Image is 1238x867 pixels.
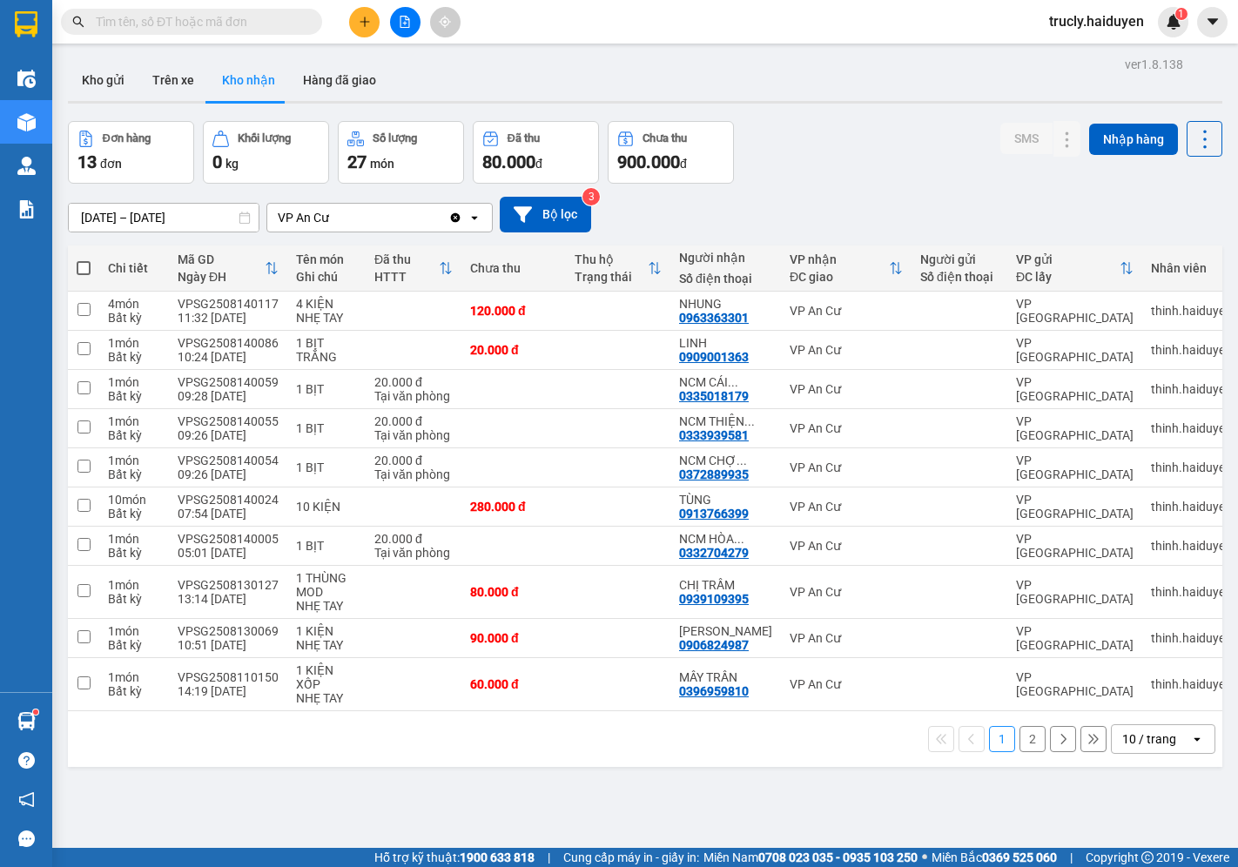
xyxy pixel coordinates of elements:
div: VPSG2508140055 [178,414,279,428]
div: 20.000 đ [374,454,453,467]
div: VP [GEOGRAPHIC_DATA] [1016,624,1134,652]
button: Đã thu80.000đ [473,121,599,184]
span: file-add [399,16,411,28]
div: 0335018179 [679,389,749,403]
span: aim [439,16,451,28]
div: 1 món [108,670,160,684]
span: ... [744,414,755,428]
div: Chưa thu [643,132,687,144]
div: 1 món [108,454,160,467]
div: Tại văn phòng [374,467,453,481]
span: | [548,848,550,867]
div: 0333939581 [679,428,749,442]
input: Selected VP An Cư. [331,209,333,226]
div: Số điện thoại [679,272,772,286]
div: Bất kỳ [108,684,160,698]
div: 20.000 đ [374,375,453,389]
div: Chi tiết [108,261,160,275]
button: Khối lượng0kg [203,121,329,184]
div: Bất kỳ [108,592,160,606]
strong: 1900 633 818 [460,850,535,864]
img: warehouse-icon [17,70,36,88]
div: thinh.haiduyen [1151,460,1232,474]
div: VPSG2508140086 [178,336,279,350]
button: 2 [1019,726,1046,752]
div: 1 BỊT [296,539,357,553]
div: NHẸ TAY [296,638,357,652]
div: 09:28 [DATE] [178,389,279,403]
button: Đơn hàng13đơn [68,121,194,184]
th: Toggle SortBy [781,245,912,292]
div: VPSG2508140059 [178,375,279,389]
div: thinh.haiduyen [1151,382,1232,396]
button: Chưa thu900.000đ [608,121,734,184]
div: 1 BỊT [296,421,357,435]
div: 1 món [108,375,160,389]
input: Select a date range. [69,204,259,232]
span: 900.000 [617,151,680,172]
div: thinh.haiduyen [1151,304,1232,318]
div: VPSG2508140024 [178,493,279,507]
span: plus [359,16,371,28]
div: Người nhận [679,251,772,265]
div: 90.000 đ [470,631,557,645]
span: 27 [347,151,367,172]
span: caret-down [1205,14,1221,30]
div: VPSG2508140117 [178,297,279,311]
div: Tại văn phòng [374,428,453,442]
span: ... [737,454,747,467]
div: 10:51 [DATE] [178,638,279,652]
div: Người gửi [920,252,999,266]
svg: Clear value [448,211,462,225]
div: 1 KIỆN XỐP [296,663,357,691]
div: thinh.haiduyen [1151,421,1232,435]
span: Miền Bắc [932,848,1057,867]
div: Nhân viên [1151,261,1232,275]
div: Tên món [296,252,357,266]
span: notification [18,791,35,808]
div: VP An Cư [278,209,329,226]
div: Bất kỳ [108,507,160,521]
div: 1 món [108,624,160,638]
div: MÂY TRẦN [679,670,772,684]
span: 80.000 [482,151,535,172]
div: HTTT [374,270,439,284]
div: Bất kỳ [108,546,160,560]
div: Bất kỳ [108,350,160,364]
div: ver 1.8.138 [1125,55,1183,74]
div: 11:32 [DATE] [178,311,279,325]
div: 09:26 [DATE] [178,428,279,442]
th: Toggle SortBy [566,245,670,292]
div: 20.000 đ [470,343,557,357]
div: thinh.haiduyen [1151,631,1232,645]
div: Bất kỳ [108,428,160,442]
img: solution-icon [17,200,36,218]
div: 13:14 [DATE] [178,592,279,606]
div: VP An Cư [790,343,903,357]
div: TÙNG [679,493,772,507]
svg: open [468,211,481,225]
div: VP [GEOGRAPHIC_DATA] [1016,297,1134,325]
button: Trên xe [138,59,208,101]
span: message [18,830,35,847]
strong: 0708 023 035 - 0935 103 250 [758,850,918,864]
div: Mã GD [178,252,265,266]
span: trucly.haiduyen [1035,10,1158,32]
div: Số lượng [373,132,417,144]
div: VP [GEOGRAPHIC_DATA] [1016,336,1134,364]
div: 0396959810 [679,684,749,698]
div: Ghi chú [296,270,357,284]
div: 1 BỊT [296,460,357,474]
button: caret-down [1197,7,1228,37]
div: VP An Cư [790,539,903,553]
div: 0909001363 [679,350,749,364]
div: Khối lượng [238,132,291,144]
span: Cung cấp máy in - giấy in: [563,848,699,867]
span: 1 [1178,8,1184,20]
span: đ [535,157,542,171]
div: 20.000 đ [374,414,453,428]
div: 10 / trang [1122,730,1176,748]
div: Đã thu [508,132,540,144]
span: ⚪️ [922,854,927,861]
div: ĐC lấy [1016,270,1120,284]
